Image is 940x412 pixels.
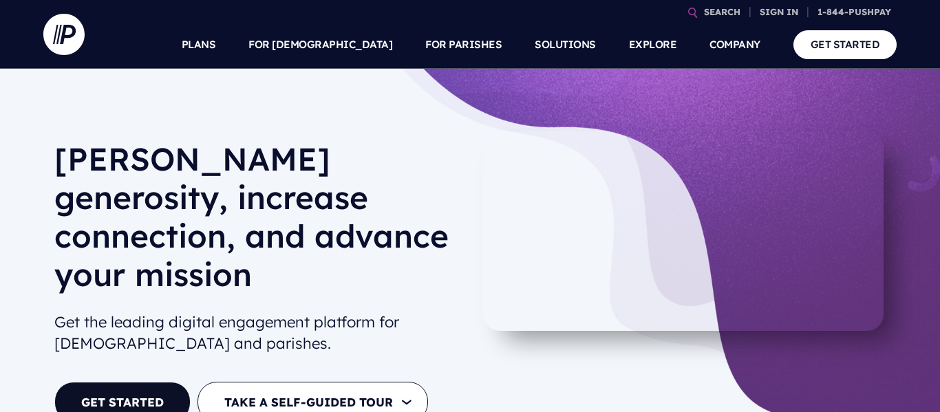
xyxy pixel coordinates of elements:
a: SOLUTIONS [535,21,596,69]
h2: Get the leading digital engagement platform for [DEMOGRAPHIC_DATA] and parishes. [54,306,459,360]
a: GET STARTED [793,30,897,58]
a: EXPLORE [629,21,677,69]
a: COMPANY [709,21,760,69]
a: PLANS [182,21,216,69]
h1: [PERSON_NAME] generosity, increase connection, and advance your mission [54,140,459,305]
a: FOR [DEMOGRAPHIC_DATA] [248,21,392,69]
a: FOR PARISHES [425,21,502,69]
